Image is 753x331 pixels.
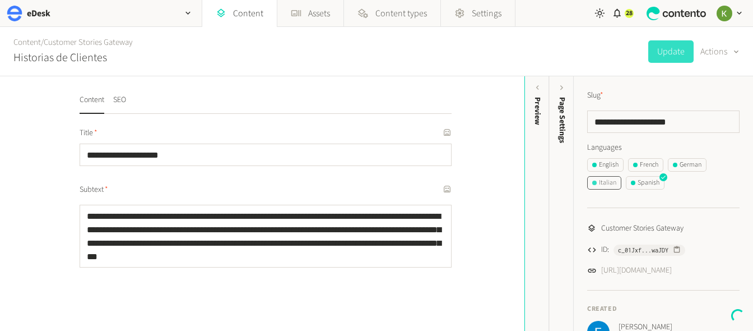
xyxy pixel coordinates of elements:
[532,97,543,125] div: Preview
[13,36,41,48] a: Content
[587,90,603,102] label: Slug
[80,94,104,114] button: Content
[628,158,663,172] button: French
[472,7,501,20] span: Settings
[556,97,568,143] span: Page Settings
[587,304,740,314] h4: Created
[618,245,668,255] span: c_01Jxf...waJDY
[80,184,108,196] span: Subtext
[633,160,658,170] div: French
[613,245,685,256] button: c_01Jxf...waJDY
[700,40,740,63] button: Actions
[601,223,684,235] span: Customer Stories Gateway
[13,49,107,66] h2: Historias de Clientes
[587,158,624,172] button: English
[7,6,22,21] img: eDesk
[113,94,126,114] button: SEO
[601,244,609,256] span: ID:
[626,8,633,19] span: 28
[668,158,706,172] button: German
[717,6,732,21] img: Keelin Terry
[375,7,427,20] span: Content types
[27,7,50,20] h2: eDesk
[587,176,621,190] button: Italian
[601,265,672,277] a: [URL][DOMAIN_NAME]
[80,127,97,139] span: Title
[673,160,701,170] div: German
[592,160,619,170] div: English
[587,142,740,154] label: Languages
[626,176,664,190] button: Spanish
[41,36,44,48] span: /
[631,178,659,188] div: Spanish
[592,178,616,188] div: Italian
[44,36,133,48] a: Customer Stories Gateway
[648,40,694,63] button: Update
